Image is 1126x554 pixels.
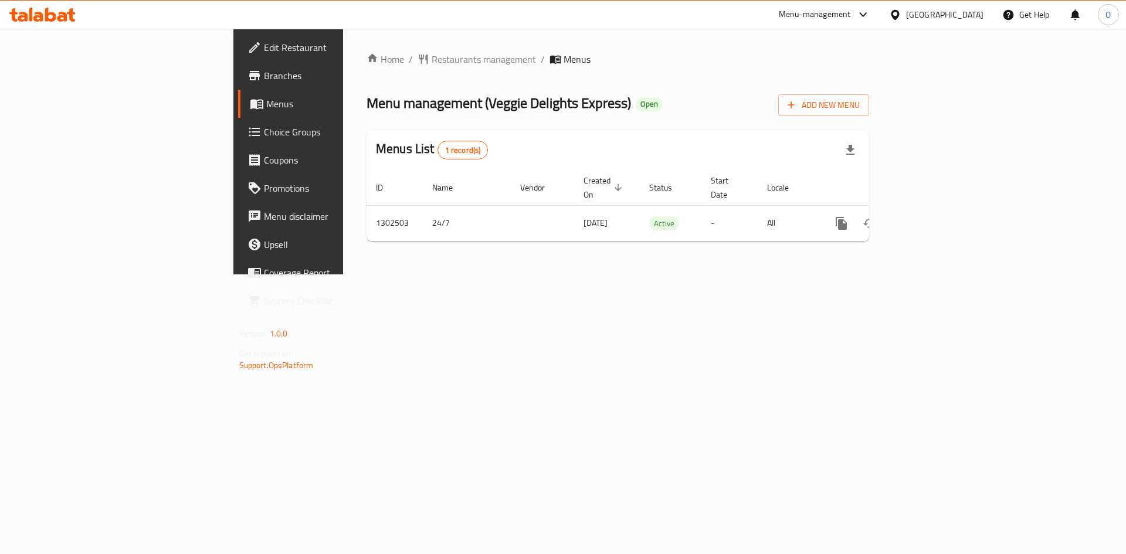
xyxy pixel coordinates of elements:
[423,205,511,241] td: 24/7
[238,90,422,118] a: Menus
[520,181,560,195] span: Vendor
[432,52,536,66] span: Restaurants management
[701,205,758,241] td: -
[437,141,489,159] div: Total records count
[767,181,804,195] span: Locale
[238,118,422,146] a: Choice Groups
[818,170,949,206] th: Actions
[711,174,744,202] span: Start Date
[367,170,949,242] table: enhanced table
[264,209,412,223] span: Menu disclaimer
[541,52,545,66] li: /
[779,8,851,22] div: Menu-management
[266,97,412,111] span: Menus
[264,237,412,251] span: Upsell
[264,69,412,83] span: Branches
[438,145,488,156] span: 1 record(s)
[238,33,422,62] a: Edit Restaurant
[239,358,314,373] a: Support.OpsPlatform
[778,94,869,116] button: Add New Menu
[238,287,422,315] a: Grocery Checklist
[238,230,422,259] a: Upsell
[636,97,663,111] div: Open
[239,326,268,341] span: Version:
[827,209,856,237] button: more
[758,205,818,241] td: All
[788,98,860,113] span: Add New Menu
[238,174,422,202] a: Promotions
[239,346,293,361] span: Get support on:
[418,52,536,66] a: Restaurants management
[238,146,422,174] a: Coupons
[856,209,884,237] button: Change Status
[649,216,679,230] div: Active
[264,181,412,195] span: Promotions
[367,52,869,66] nav: breadcrumb
[264,40,412,55] span: Edit Restaurant
[238,62,422,90] a: Branches
[367,90,631,116] span: Menu management ( Veggie Delights Express )
[376,140,488,159] h2: Menus List
[264,294,412,308] span: Grocery Checklist
[584,215,608,230] span: [DATE]
[584,174,626,202] span: Created On
[264,266,412,280] span: Coverage Report
[906,8,983,21] div: [GEOGRAPHIC_DATA]
[270,326,288,341] span: 1.0.0
[649,181,687,195] span: Status
[564,52,591,66] span: Menus
[649,217,679,230] span: Active
[264,125,412,139] span: Choice Groups
[1105,8,1111,21] span: O
[376,181,398,195] span: ID
[636,99,663,109] span: Open
[432,181,468,195] span: Name
[264,153,412,167] span: Coupons
[836,136,864,164] div: Export file
[238,259,422,287] a: Coverage Report
[238,202,422,230] a: Menu disclaimer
